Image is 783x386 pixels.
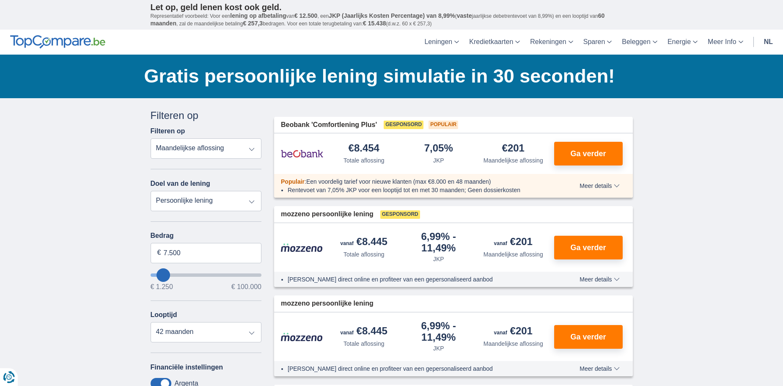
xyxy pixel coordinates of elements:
[525,30,578,55] a: Rekeningen
[144,63,633,89] h1: Gratis persoonlijke lening simulatie in 30 seconden!
[151,2,633,12] p: Let op, geld lenen kost ook geld.
[578,30,617,55] a: Sparen
[570,150,606,157] span: Ga verder
[230,12,286,19] span: lening op afbetaling
[554,142,623,165] button: Ga verder
[281,120,377,130] span: Beobank 'Comfortlening Plus'
[281,332,323,342] img: product.pl.alt Mozzeno
[151,127,185,135] label: Filteren op
[424,143,453,154] div: 7,05%
[329,12,455,19] span: JKP (Jaarlijks Kosten Percentage) van 8,99%
[573,182,626,189] button: Meer details
[433,156,444,165] div: JKP
[151,232,262,240] label: Bedrag
[363,20,386,27] span: € 15.438
[281,143,323,164] img: product.pl.alt Beobank
[573,365,626,372] button: Meer details
[288,186,549,194] li: Rentevoet van 7,05% JKP voor een looptijd tot en met 30 maanden; Geen dossierkosten
[151,180,210,187] label: Doel van de lening
[151,12,605,27] span: 60 maanden
[294,12,318,19] span: € 12.500
[281,243,323,252] img: product.pl.alt Mozzeno
[580,366,619,372] span: Meer details
[484,156,543,165] div: Maandelijkse aflossing
[484,339,543,348] div: Maandelijkse aflossing
[419,30,464,55] a: Leningen
[306,178,491,185] span: Een voordelig tarief voor nieuwe klanten (max €8.000 en 48 maanden)
[10,35,105,49] img: TopCompare
[151,284,173,290] span: € 1.250
[281,178,305,185] span: Populair
[380,210,420,219] span: Gesponsord
[494,237,533,248] div: €201
[243,20,263,27] span: € 257,3
[580,183,619,189] span: Meer details
[343,339,385,348] div: Totale aflossing
[433,344,444,353] div: JKP
[457,12,472,19] span: vaste
[288,275,549,284] li: [PERSON_NAME] direct online en profiteer van een gepersonaliseerd aanbod
[349,143,379,154] div: €8.454
[405,232,473,253] div: 6,99%
[341,237,387,248] div: €8.445
[274,177,555,186] div: :
[151,273,262,277] input: wantToBorrow
[157,248,161,258] span: €
[151,311,177,319] label: Looptijd
[231,284,261,290] span: € 100.000
[384,121,423,129] span: Gesponsord
[341,326,387,338] div: €8.445
[281,210,374,219] span: mozzeno persoonlijke lening
[405,321,473,342] div: 6,99%
[151,364,223,371] label: Financiële instellingen
[151,12,633,28] p: Representatief voorbeeld: Voor een van , een ( jaarlijkse debetrentevoet van 8,99%) en een loopti...
[502,143,525,154] div: €201
[288,364,549,373] li: [PERSON_NAME] direct online en profiteer van een gepersonaliseerd aanbod
[662,30,703,55] a: Energie
[429,121,458,129] span: Populair
[617,30,662,55] a: Beleggen
[464,30,525,55] a: Kredietkaarten
[570,333,606,341] span: Ga verder
[343,156,385,165] div: Totale aflossing
[703,30,748,55] a: Meer Info
[281,299,374,309] span: mozzeno persoonlijke lening
[759,30,778,55] a: nl
[570,244,606,251] span: Ga verder
[433,255,444,263] div: JKP
[494,326,533,338] div: €201
[343,250,385,259] div: Totale aflossing
[573,276,626,283] button: Meer details
[151,108,262,123] div: Filteren op
[554,325,623,349] button: Ga verder
[484,250,543,259] div: Maandelijkse aflossing
[580,276,619,282] span: Meer details
[554,236,623,259] button: Ga verder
